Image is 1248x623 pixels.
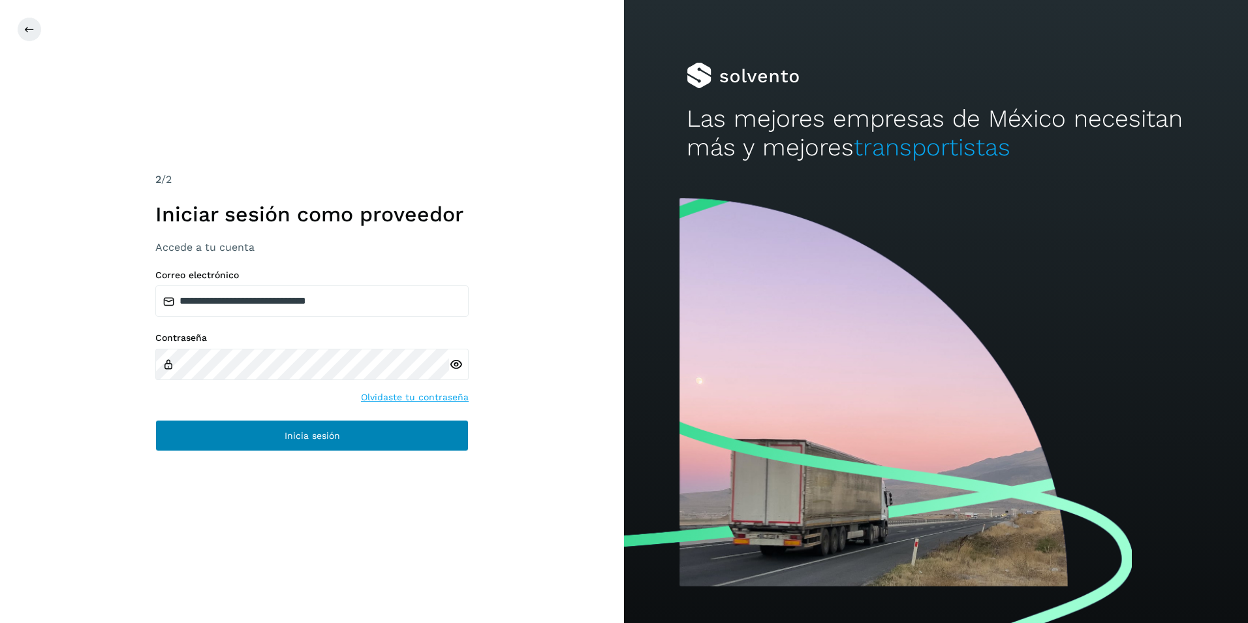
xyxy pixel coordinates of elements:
[285,431,340,440] span: Inicia sesión
[687,104,1186,163] h2: Las mejores empresas de México necesitan más y mejores
[155,173,161,185] span: 2
[155,332,469,343] label: Contraseña
[854,133,1010,161] span: transportistas
[155,172,469,187] div: /2
[155,202,469,227] h1: Iniciar sesión como proveedor
[155,241,469,253] h3: Accede a tu cuenta
[155,270,469,281] label: Correo electrónico
[155,420,469,451] button: Inicia sesión
[361,391,469,404] a: Olvidaste tu contraseña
